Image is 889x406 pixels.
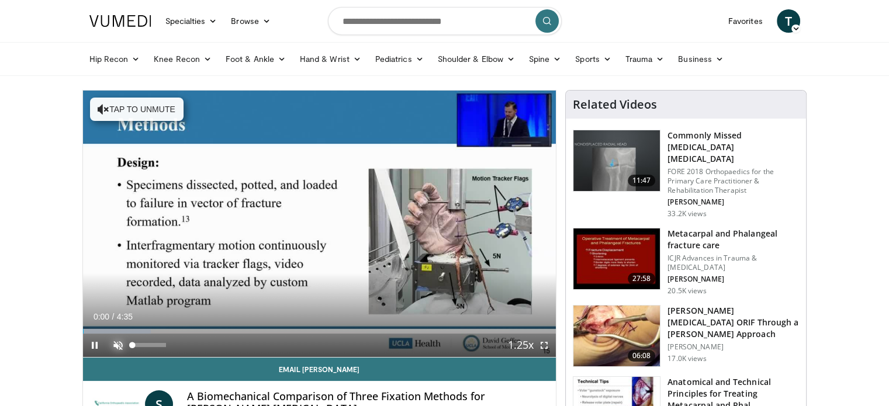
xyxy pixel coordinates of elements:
[667,342,799,352] p: [PERSON_NAME]
[133,343,166,347] div: Volume Level
[147,47,219,71] a: Knee Recon
[573,130,660,191] img: b2c65235-e098-4cd2-ab0f-914df5e3e270.150x105_q85_crop-smart_upscale.jpg
[618,47,672,71] a: Trauma
[82,47,147,71] a: Hip Recon
[83,329,556,334] div: Progress Bar
[158,9,224,33] a: Specialties
[671,47,731,71] a: Business
[89,15,151,27] img: VuMedi Logo
[667,209,706,218] p: 33.2K views
[667,254,799,272] p: ICJR Advances in Trauma & [MEDICAL_DATA]
[568,47,618,71] a: Sports
[224,9,278,33] a: Browse
[573,130,799,218] a: 11:47 Commonly Missed [MEDICAL_DATA] [MEDICAL_DATA] FORE 2018 Orthopaedics for the Primary Care P...
[628,273,656,284] span: 27:58
[667,197,799,207] p: [PERSON_NAME]
[83,91,556,358] video-js: Video Player
[573,305,799,367] a: 06:08 [PERSON_NAME][MEDICAL_DATA] ORIF Through a [PERSON_NAME] Approach [PERSON_NAME] 17.0K views
[628,175,656,186] span: 11:47
[522,47,568,71] a: Spine
[721,9,770,33] a: Favorites
[94,312,109,321] span: 0:00
[667,286,706,296] p: 20.5K views
[117,312,133,321] span: 4:35
[628,350,656,362] span: 06:08
[573,228,799,296] a: 27:58 Metacarpal and Phalangeal fracture care ICJR Advances in Trauma & [MEDICAL_DATA] [PERSON_NA...
[573,228,660,289] img: 296987_0000_1.png.150x105_q85_crop-smart_upscale.jpg
[106,334,130,357] button: Unmute
[219,47,293,71] a: Foot & Ankle
[328,7,562,35] input: Search topics, interventions
[667,275,799,284] p: [PERSON_NAME]
[667,354,706,363] p: 17.0K views
[777,9,800,33] a: T
[368,47,431,71] a: Pediatrics
[509,334,532,357] button: Playback Rate
[431,47,522,71] a: Shoulder & Elbow
[573,98,657,112] h4: Related Videos
[90,98,184,121] button: Tap to unmute
[667,167,799,195] p: FORE 2018 Orthopaedics for the Primary Care Practitioner & Rehabilitation Therapist
[667,305,799,340] h3: [PERSON_NAME][MEDICAL_DATA] ORIF Through a [PERSON_NAME] Approach
[667,228,799,251] h3: Metacarpal and Phalangeal fracture care
[112,312,115,321] span: /
[532,334,556,357] button: Fullscreen
[293,47,368,71] a: Hand & Wrist
[667,130,799,165] h3: Commonly Missed [MEDICAL_DATA] [MEDICAL_DATA]
[573,306,660,366] img: af335e9d-3f89-4d46-97d1-d9f0cfa56dd9.150x105_q85_crop-smart_upscale.jpg
[83,334,106,357] button: Pause
[83,358,556,381] a: Email [PERSON_NAME]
